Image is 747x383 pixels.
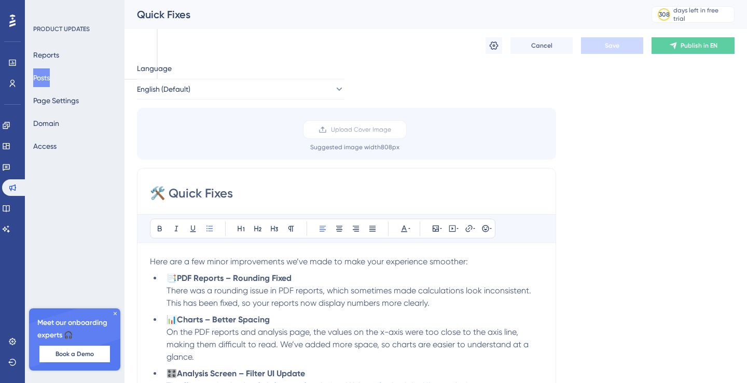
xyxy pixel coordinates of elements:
span: Save [605,41,619,50]
span: There was a rounding issue in PDF reports, which sometimes made calculations look inconsistent. T... [167,286,533,308]
div: PRODUCT UPDATES [33,25,90,33]
span: 📑 [167,273,177,283]
button: English (Default) [137,79,344,100]
button: Access [33,137,57,155]
div: Quick Fixes [137,7,626,22]
div: 308 [659,10,670,19]
span: Publish in EN [681,41,717,50]
button: Reports [33,46,59,64]
strong: PDF Reports – Rounding Fixed [177,273,292,283]
span: Cancel [531,41,552,50]
button: Domain [33,114,59,133]
span: Here are a few minor improvements we’ve made to make your experience smoother: [150,257,468,266]
span: 🎛️ [167,368,177,378]
span: Upload Cover Image [331,125,391,134]
span: 📊 [167,315,177,324]
span: On the PDF reports and analysis page, the values on the x-axis were too close to the axis line, m... [167,327,531,362]
button: Cancel [510,37,573,54]
span: Meet our onboarding experts 🎧 [37,317,112,342]
span: English (Default) [137,83,190,95]
button: Save [581,37,643,54]
button: Posts [33,68,50,87]
span: Book a Demo [56,350,94,358]
input: Post Title [150,185,543,202]
strong: Charts – Better Spacing [177,315,270,324]
span: Language [137,62,172,75]
strong: Analysis Screen – Filter UI Update [177,368,305,378]
button: Page Settings [33,91,79,110]
div: Suggested image width 808 px [310,143,399,151]
div: days left in free trial [673,6,731,23]
button: Book a Demo [39,346,110,362]
button: Publish in EN [652,37,735,54]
